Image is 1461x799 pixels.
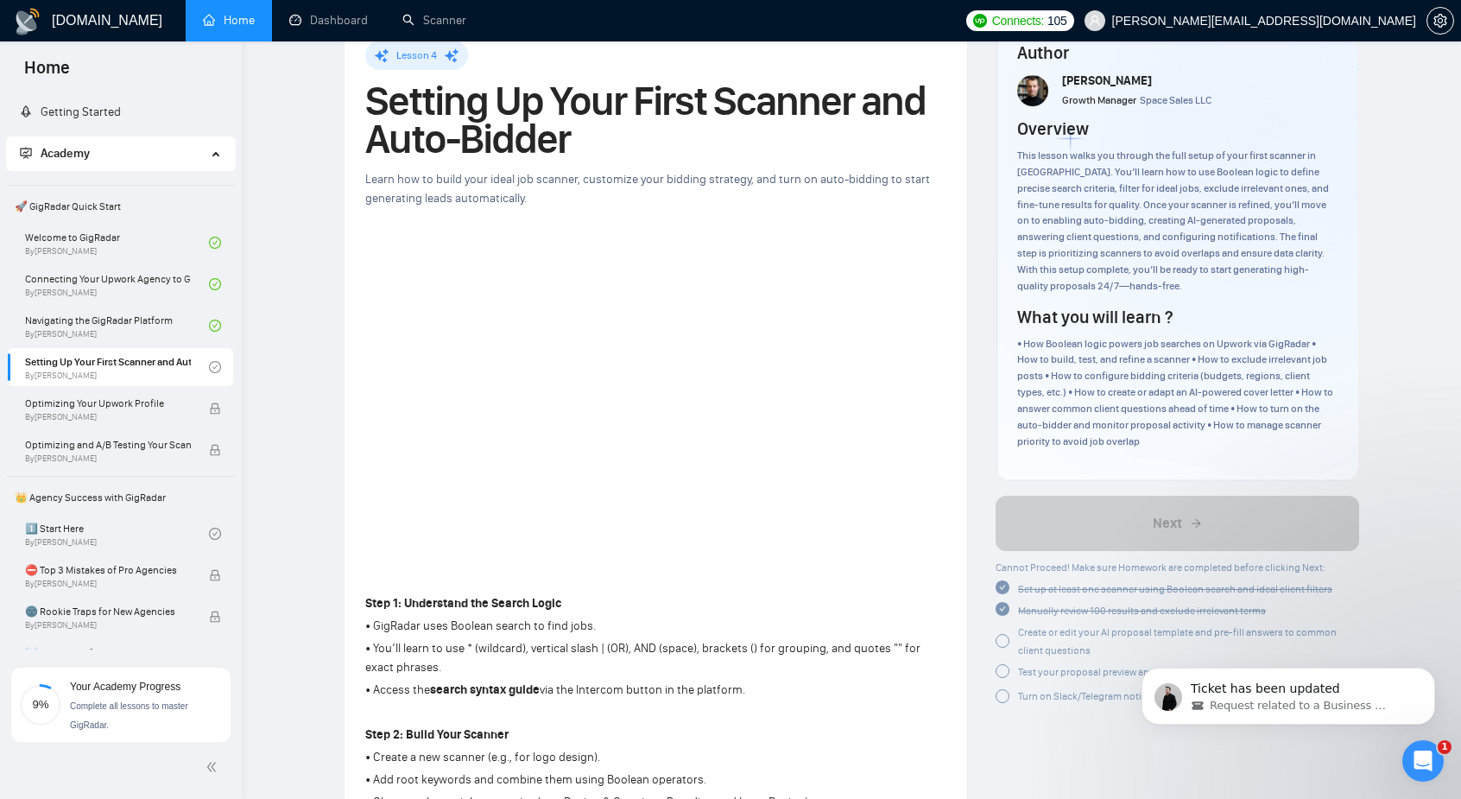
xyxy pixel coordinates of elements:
[1438,740,1452,754] span: 1
[365,681,946,700] p: • Access the via the Intercom button in the platform.
[25,224,209,262] a: Welcome to GigRadarBy[PERSON_NAME]
[41,146,90,161] span: Academy
[209,361,221,373] span: check-circle
[1017,75,1048,106] img: vlad-t.jpg
[402,13,466,28] a: searchScanner
[1017,148,1338,295] div: This lesson walks you through the full setup of your first scanner in [GEOGRAPHIC_DATA]. You’ll l...
[1017,336,1338,450] div: • How Boolean logic powers job searches on Upwork via GigRadar • How to build, test, and refine a...
[25,395,191,412] span: Optimizing Your Upwork Profile
[25,307,209,345] a: Navigating the GigRadar PlatformBy[PERSON_NAME]
[209,528,221,540] span: check-circle
[1018,690,1249,702] span: Turn on Slack/Telegram notifications for monitoring
[992,11,1044,30] span: Connects:
[1018,583,1332,595] span: Set up at least one scanner using Boolean search and ideal client filters
[289,13,368,28] a: dashboardDashboard
[10,55,84,92] span: Home
[25,644,191,662] span: ☠️ Fatal Traps for Solo Freelancers
[209,569,221,581] span: lock
[996,561,1325,574] span: Cannot Proceed! Make sure Homework are completed before clicking Next:
[1426,14,1454,28] a: setting
[1062,94,1136,106] span: Growth Manager
[25,265,209,303] a: Connecting Your Upwork Agency to GigRadarBy[PERSON_NAME]
[145,73,200,129] img: Profile image for Dima
[430,682,540,697] strong: search syntax guide
[17,355,328,373] p: #35747891
[209,237,221,249] span: check-circle
[1089,15,1101,27] span: user
[25,620,191,631] span: By [PERSON_NAME]
[365,596,561,611] strong: Step 1: Understand the Search Logic
[17,159,328,177] p: Dima needs more information
[70,701,188,730] span: Complete all lessons to master GigRadar.
[35,233,250,265] strong: You will be notified here and by email
[25,603,191,620] span: 🌚 Rookie Traps for New Agencies
[209,278,221,290] span: check-circle
[396,49,437,61] span: Lesson 4
[25,348,209,386] a: Setting Up Your First Scanner and Auto-BidderBy[PERSON_NAME]
[209,403,221,415] span: lock
[1140,94,1211,106] span: Space Sales LLC
[365,727,509,742] strong: Step 2: Build Your Scanner
[1153,513,1182,534] span: Next
[996,580,1009,594] span: check-circle
[209,444,221,456] span: lock
[996,496,1359,551] button: Next
[1062,73,1152,88] span: [PERSON_NAME]
[365,617,946,636] p: • GigRadar uses Boolean search to find jobs.
[203,13,255,28] a: homeHome
[1018,605,1266,617] span: Manually review 100 results and exclude irrelevant terms
[25,412,191,422] span: By [PERSON_NAME]
[20,146,90,161] span: Academy
[1047,11,1066,30] span: 105
[973,14,987,28] img: upwork-logo.png
[25,453,191,464] span: By [PERSON_NAME]
[209,320,221,332] span: check-circle
[1018,626,1337,656] span: Create or edit your AI proposal template and pre-fill answers to common client questions
[8,189,233,224] span: 🚀 GigRadar Quick Start
[365,172,930,206] span: Learn how to build your ideal job scanner, customize your bidding strategy, and turn on auto-bidd...
[1426,7,1454,35] button: setting
[49,7,301,52] h1: Request related to a Business Manager
[1018,666,1249,678] span: Test your proposal preview and enable auto-bidding
[209,611,221,623] span: lock
[70,681,180,693] span: Your Academy Progress
[11,13,44,46] button: go back
[1402,740,1444,782] iframe: Intercom live chat
[996,602,1009,616] span: check-circle
[365,82,946,158] h1: Setting Up Your First Scanner and Auto-Bidder
[1017,305,1173,329] h4: What you will learn ?
[1116,631,1461,752] iframe: Intercom notifications message
[20,699,61,710] span: 9%
[20,105,121,119] a: rocketGetting Started
[35,268,290,304] p: [PERSON_NAME][EMAIL_ADDRESS][DOMAIN_NAME]
[17,339,77,352] strong: Ticket ID
[206,758,223,776] span: double-left
[1017,41,1338,65] h4: Author
[6,95,235,130] li: Getting Started
[365,770,946,789] p: • Add root keywords and combine them using Boolean operators.
[25,436,191,453] span: Optimizing and A/B Testing Your Scanner for Better Results
[20,147,32,159] span: fund-projection-screen
[1427,14,1453,28] span: setting
[365,639,946,677] p: • You’ll learn to use * (wildcard), vertical slash | (OR), AND (space), brackets () for grouping,...
[25,515,209,553] a: 1️⃣ Start HereBy[PERSON_NAME]
[1017,117,1089,141] h4: Overview
[25,561,191,579] span: ⛔ Top 3 Mistakes of Pro Agencies
[8,480,233,515] span: 👑 Agency Success with GigRadar
[17,137,328,155] div: Waiting on you • 10h ago
[303,14,334,45] div: Close
[14,8,41,35] img: logo
[365,748,946,767] p: • Create a new scanner (e.g., for logo design).
[25,579,191,589] span: By [PERSON_NAME]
